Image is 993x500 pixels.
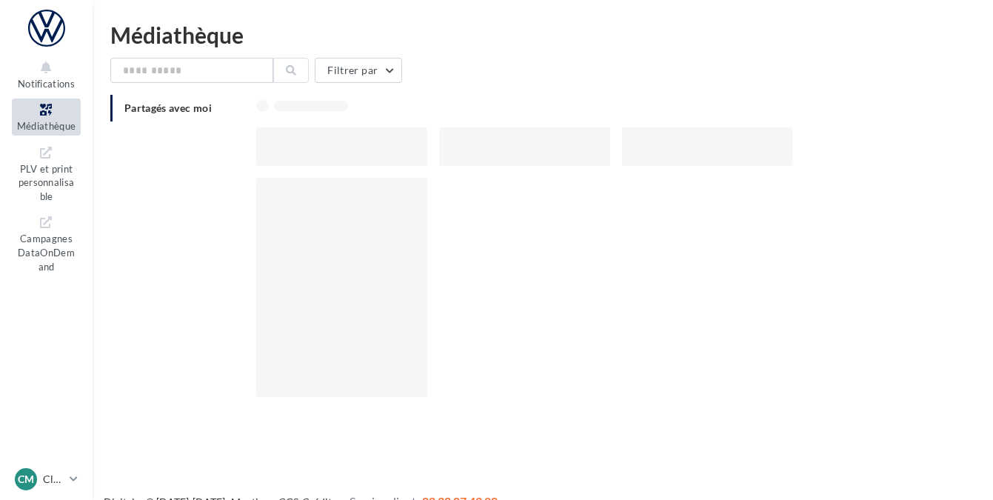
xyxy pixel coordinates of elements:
button: Notifications [12,56,81,93]
a: PLV et print personnalisable [12,141,81,206]
a: Campagnes DataOnDemand [12,211,81,276]
span: Médiathèque [17,120,76,132]
span: Cm [18,472,34,487]
p: Clémence INGLARD [43,472,64,487]
a: Médiathèque [12,99,81,135]
span: Campagnes DataOnDemand [18,230,75,272]
span: Notifications [18,78,75,90]
div: Médiathèque [110,24,975,46]
button: Filtrer par [315,58,402,83]
span: PLV et print personnalisable [19,160,75,202]
span: Partagés avec moi [124,101,212,114]
a: Cm Clémence INGLARD [12,465,81,493]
